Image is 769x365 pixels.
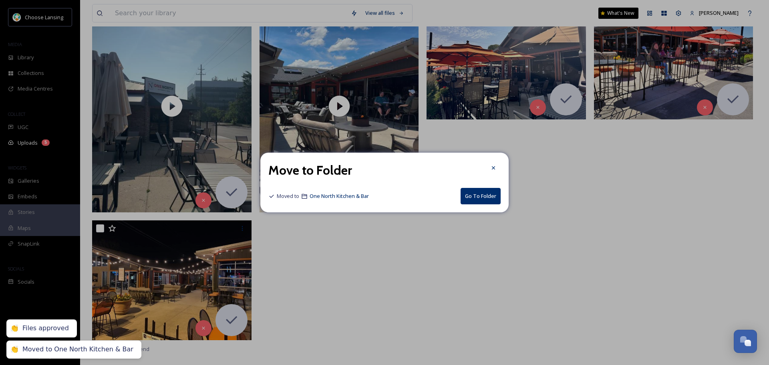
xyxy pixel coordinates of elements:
div: 👏 [10,345,18,354]
span: One North Kitchen & Bar [310,192,369,200]
div: Moved to One North Kitchen & Bar [22,345,133,354]
button: Go To Folder [461,188,501,204]
a: One North Kitchen & Bar [310,191,369,201]
div: Files approved [22,324,69,333]
button: Open Chat [734,330,757,353]
span: Moved to [277,192,299,200]
h2: Move to Folder [268,161,352,180]
div: 👏 [10,324,18,333]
